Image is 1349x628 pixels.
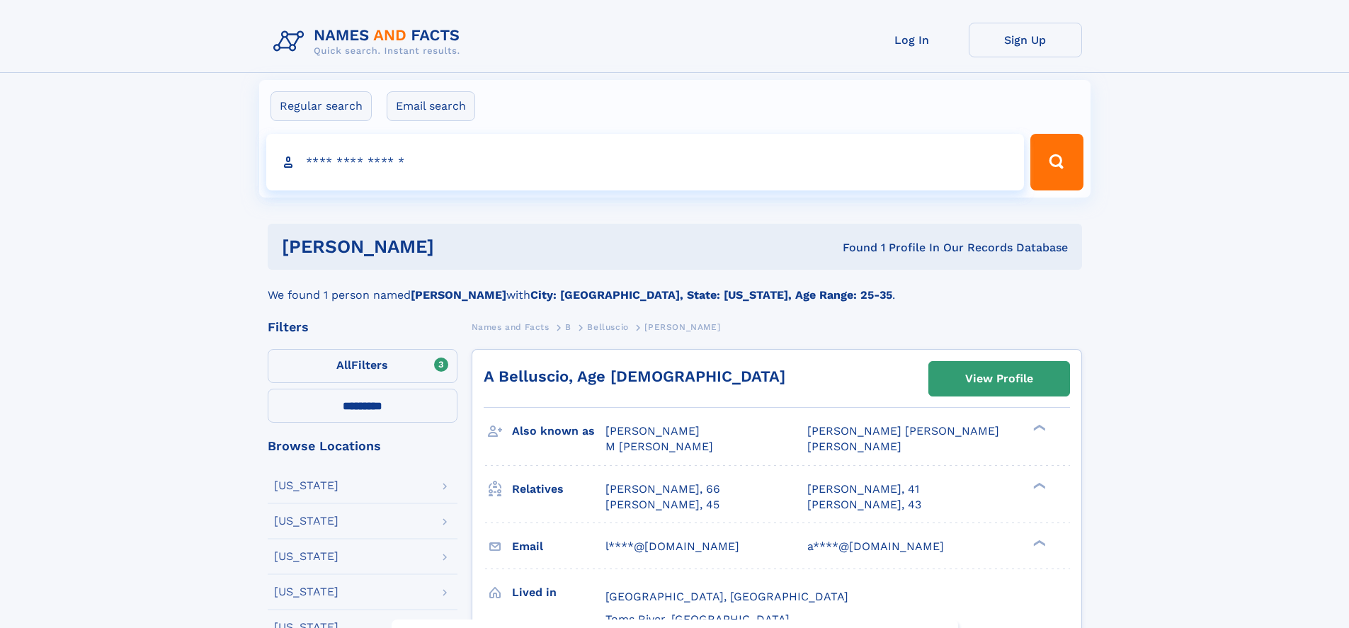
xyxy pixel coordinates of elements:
a: View Profile [929,362,1069,396]
a: Sign Up [969,23,1082,57]
div: ❯ [1030,538,1047,547]
span: All [336,358,351,372]
a: [PERSON_NAME], 43 [807,497,921,513]
span: [PERSON_NAME] [807,440,901,453]
a: A Belluscio, Age [DEMOGRAPHIC_DATA] [484,367,785,385]
div: [US_STATE] [274,551,338,562]
label: Email search [387,91,475,121]
a: Names and Facts [472,318,550,336]
label: Regular search [271,91,372,121]
h3: Relatives [512,477,605,501]
span: Toms River, [GEOGRAPHIC_DATA] [605,612,790,626]
h3: Also known as [512,419,605,443]
span: [PERSON_NAME] [PERSON_NAME] [807,424,999,438]
div: We found 1 person named with . [268,270,1082,304]
b: City: [GEOGRAPHIC_DATA], State: [US_STATE], Age Range: 25-35 [530,288,892,302]
h1: [PERSON_NAME] [282,238,639,256]
span: Belluscio [587,322,628,332]
span: [GEOGRAPHIC_DATA], [GEOGRAPHIC_DATA] [605,590,848,603]
a: [PERSON_NAME], 66 [605,481,720,497]
div: ❯ [1030,481,1047,490]
span: B [565,322,571,332]
span: [PERSON_NAME] [644,322,720,332]
h3: Lived in [512,581,605,605]
label: Filters [268,349,457,383]
a: [PERSON_NAME], 41 [807,481,919,497]
span: [PERSON_NAME] [605,424,700,438]
div: [US_STATE] [274,515,338,527]
h3: Email [512,535,605,559]
a: [PERSON_NAME], 45 [605,497,719,513]
div: Browse Locations [268,440,457,452]
div: Filters [268,321,457,333]
b: [PERSON_NAME] [411,288,506,302]
div: ❯ [1030,423,1047,433]
div: [US_STATE] [274,586,338,598]
div: [US_STATE] [274,480,338,491]
a: Belluscio [587,318,628,336]
span: M [PERSON_NAME] [605,440,713,453]
button: Search Button [1030,134,1083,190]
a: Log In [855,23,969,57]
a: B [565,318,571,336]
input: search input [266,134,1025,190]
div: Found 1 Profile In Our Records Database [638,240,1068,256]
div: View Profile [965,362,1033,395]
img: Logo Names and Facts [268,23,472,61]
